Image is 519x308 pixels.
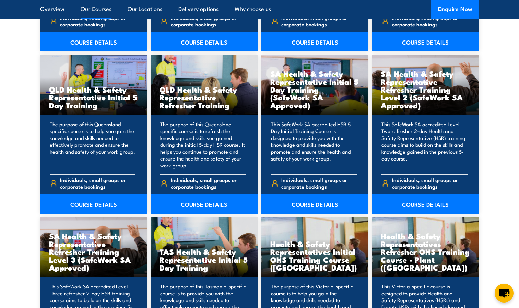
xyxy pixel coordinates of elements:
a: COURSE DETAILS [151,32,258,51]
p: The purpose of this Queensland-specific course is to help you gain the knowledge and skills neede... [50,121,136,169]
button: chat-button [495,284,514,303]
span: Individuals, small groups or corporate bookings [60,14,135,27]
span: Individuals, small groups or corporate bookings [281,14,357,27]
a: COURSE DETAILS [261,194,369,214]
h3: SA Health & Safety Representative Refresher Training Level 2 (SafeWork SA Approved) [381,70,470,109]
a: COURSE DETAILS [40,194,148,214]
h3: QLD Health & Safety Representative Initial 5 Day Training [49,85,139,109]
a: COURSE DETAILS [151,194,258,214]
a: COURSE DETAILS [261,32,369,51]
p: This SafeWork SA accredited HSR 5 Day Initial Training Course is designed to provide you with the... [271,121,357,169]
span: Individuals, small groups or corporate bookings [281,177,357,190]
a: COURSE DETAILS [372,194,479,214]
span: Individuals, small groups or corporate bookings [60,177,135,190]
h3: SA Health & Safety Representative Initial 5 Day Training (SafeWork SA Approved) [270,70,360,109]
p: The purpose of this Queensland-specific course is to refresh the knowledge and skills you gained ... [160,121,246,169]
h3: Health & Safety Representatives Initial OHS Training Course ([GEOGRAPHIC_DATA]) [270,240,360,271]
h3: TAS Health & Safety Representative Initial 5 Day Training [160,248,249,271]
p: This SafeWork SA accredited Level Two refresher 2-day Health and Safety Representative (HSR) trai... [381,121,468,169]
span: Individuals, small groups or corporate bookings [392,177,468,190]
span: Individuals, small groups or corporate bookings [171,14,246,27]
a: COURSE DETAILS [372,32,479,51]
a: COURSE DETAILS [40,32,148,51]
h3: QLD Health & Safety Representative Refresher Training [160,85,249,109]
span: Individuals, small groups or corporate bookings [171,177,246,190]
span: Individuals, small groups or corporate bookings [392,14,468,27]
h3: SA Health & Safety Representative Refresher Training Level 3 (SafeWork SA Approved) [49,232,139,271]
h3: Health & Safety Representatives Refresher OHS Training Course - Plant ([GEOGRAPHIC_DATA]) [381,232,470,271]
